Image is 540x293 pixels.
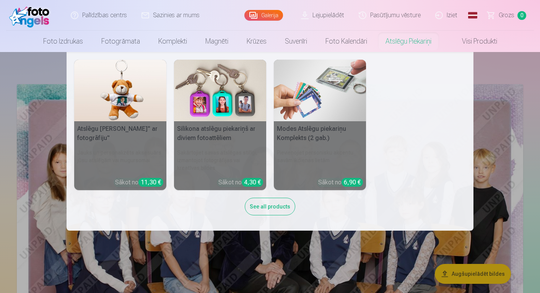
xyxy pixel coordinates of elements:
a: Foto izdrukas [34,31,92,52]
a: Modes Atslēgu piekariņu Komplekts (2 gab.)Modes Atslēgu piekariņu Komplekts (2 gab.)Pievienojiet ... [274,60,366,190]
img: Atslēgu piekariņš Lācītis" ar fotogrāfiju" [74,60,166,121]
img: Modes Atslēgu piekariņu Komplekts (2 gab.) [274,60,366,121]
a: Komplekti [149,31,196,52]
h6: Pievienojiet personisku akcentu savām ikdienas lietām [274,146,366,175]
img: /fa1 [9,3,53,28]
div: 11,30 € [138,178,163,187]
h6: Jauks un personalizēts aksesuārs jūsu atslēgām vai mugursomai [74,146,166,175]
a: Atslēgu piekariņi [376,31,441,52]
div: Sākot no [218,178,263,187]
a: Foto kalendāri [316,31,376,52]
div: 6,90 € [342,178,363,187]
img: Silikona atslēgu piekariņš ar diviem fotoattēliem [174,60,266,121]
h5: Atslēgu [PERSON_NAME]" ar fotogrāfiju" [74,121,166,146]
div: 4,30 € [242,178,263,187]
a: Galerija [244,10,283,21]
div: See all products [245,198,295,215]
a: Atslēgu piekariņš Lācītis" ar fotogrāfiju"Atslēgu [PERSON_NAME]" ar fotogrāfiju"Jauks un personal... [74,60,166,190]
span: 0 [517,11,526,20]
a: Krūzes [237,31,276,52]
h6: Sakārtojiet savas atslēgas stilīgi, izmantojot fotogrāfijas vai kreatīvas bildes [174,146,266,175]
a: Silikona atslēgu piekariņš ar diviem fotoattēliemSilikona atslēgu piekariņš ar diviem fotoattēlie... [174,60,266,190]
h5: Silikona atslēgu piekariņš ar diviem fotoattēliem [174,121,266,146]
a: See all products [245,202,295,210]
a: Suvenīri [276,31,316,52]
div: Sākot no [115,178,163,187]
h5: Modes Atslēgu piekariņu Komplekts (2 gab.) [274,121,366,146]
div: Sākot no [318,178,363,187]
a: Visi produkti [441,31,506,52]
a: Magnēti [196,31,237,52]
a: Fotogrāmata [92,31,149,52]
span: Grozs [499,11,514,20]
